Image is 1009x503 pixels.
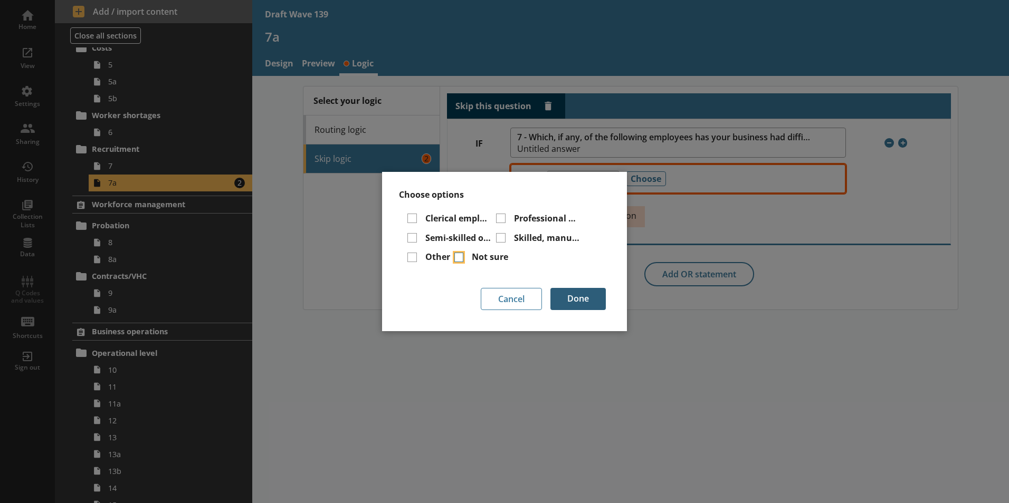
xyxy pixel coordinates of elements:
[514,213,580,224] label: Professional or managerial employees
[481,288,542,310] button: Cancel
[550,288,606,310] button: Done
[399,189,610,200] div: Choose options
[425,233,492,244] label: Semi-skilled or unskilled employees
[472,252,508,263] label: Not sure
[425,213,492,224] label: Clerical employees
[425,252,450,263] label: Other
[514,233,580,244] label: Skilled, manual or technical employees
